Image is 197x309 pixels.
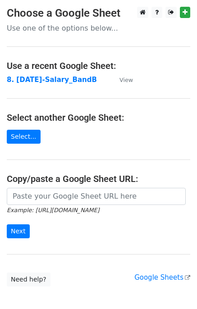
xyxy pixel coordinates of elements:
[119,77,133,83] small: View
[110,76,133,84] a: View
[7,224,30,238] input: Next
[7,112,190,123] h4: Select another Google Sheet:
[134,273,190,282] a: Google Sheets
[7,7,190,20] h3: Choose a Google Sheet
[7,188,186,205] input: Paste your Google Sheet URL here
[7,23,190,33] p: Use one of the options below...
[7,273,50,286] a: Need help?
[7,207,99,214] small: Example: [URL][DOMAIN_NAME]
[7,60,190,71] h4: Use a recent Google Sheet:
[7,173,190,184] h4: Copy/paste a Google Sheet URL:
[7,130,41,144] a: Select...
[7,76,97,84] a: 8. [DATE]-Salary_BandB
